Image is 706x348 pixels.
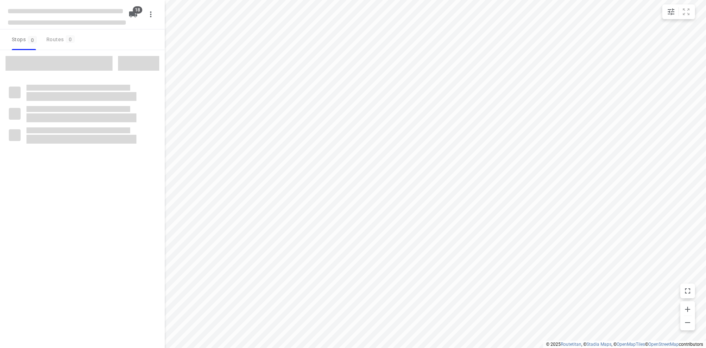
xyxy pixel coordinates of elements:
a: OpenMapTiles [617,342,645,347]
button: Map settings [664,4,678,19]
a: Stadia Maps [586,342,611,347]
a: Routetitan [561,342,581,347]
li: © 2025 , © , © © contributors [546,342,703,347]
a: OpenStreetMap [648,342,679,347]
div: small contained button group [662,4,695,19]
